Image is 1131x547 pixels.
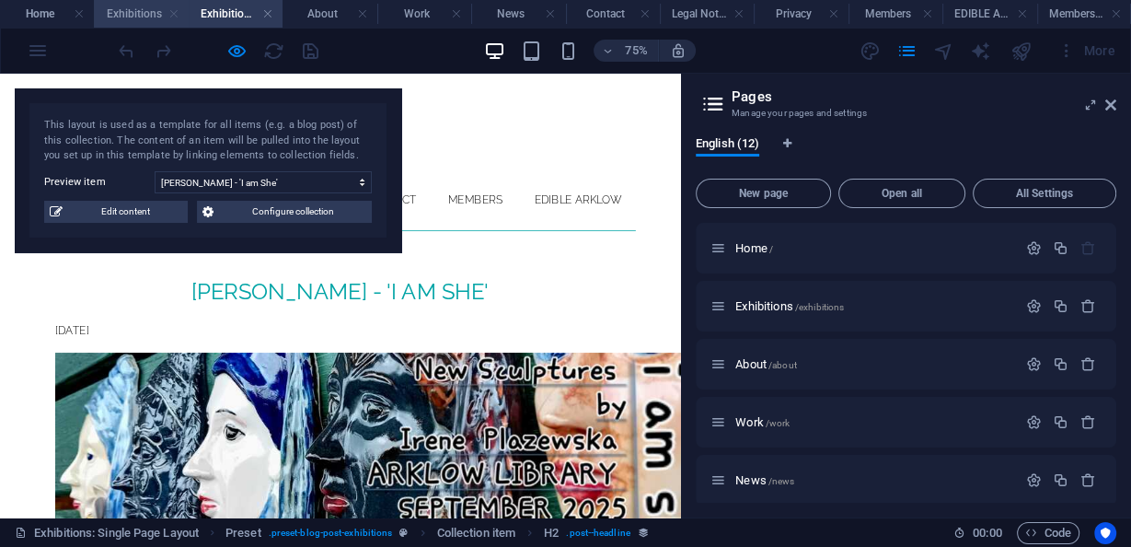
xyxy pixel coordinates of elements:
button: pages [895,40,917,62]
h4: Legal Notice [660,4,754,24]
div: Work/work [730,416,1017,428]
span: Click to open page [735,473,794,487]
div: This layout is used as a template for all items (e.g. a blog post) of this collection. The conten... [44,118,372,164]
div: About/about [730,358,1017,370]
button: Edit content [44,201,188,223]
button: Click here to leave preview mode and continue editing [225,40,248,62]
nav: breadcrumb [225,522,650,544]
button: Usercentrics [1094,522,1116,544]
span: Exhibitions [735,299,844,313]
i: This element is bound to a collection [638,527,650,539]
span: Code [1025,522,1071,544]
button: All Settings [973,179,1116,208]
span: Edit content [68,201,182,223]
span: New page [704,188,823,199]
span: . preset-blog-post-exhibitions [269,522,393,544]
div: Duplicate [1053,356,1068,372]
div: Duplicate [1053,472,1068,488]
h4: Exhibitions [94,4,188,24]
i: On resize automatically adjust zoom level to fit chosen device. [669,42,686,59]
h2: Pages [732,88,1116,105]
div: Duplicate [1053,298,1068,314]
span: /work [766,418,791,428]
span: /exhibitions [795,302,845,312]
a: Click to cancel selection. Double-click to open Pages [15,522,199,544]
div: Remove [1080,298,1096,314]
button: Open all [838,179,965,208]
h4: News [471,4,565,24]
div: Remove [1080,472,1096,488]
h4: Members [848,4,942,24]
i: Pages (Ctrl+Alt+S) [895,41,917,62]
i: This element is a customizable preset [399,528,408,538]
span: : [986,526,988,540]
span: /about [768,360,797,370]
h4: EDIBLE ARKLOW [942,4,1036,24]
div: Duplicate [1053,240,1068,256]
h4: About [283,4,376,24]
h4: Members: Single Page Layout [1037,4,1131,24]
h3: Manage your pages and settings [732,105,1079,122]
h4: Work [377,4,471,24]
span: 00 00 [973,522,1001,544]
div: Duplicate [1053,414,1068,430]
span: Click to open page [735,415,790,429]
div: Settings [1026,472,1042,488]
div: Remove [1080,356,1096,372]
div: Home/ [730,242,1017,254]
span: Click to select. Double-click to edit [437,522,515,544]
span: All Settings [981,188,1108,199]
span: /news [768,476,795,486]
h4: Contact [566,4,660,24]
span: / [769,244,773,254]
h4: Privacy [754,4,848,24]
div: Settings [1026,240,1042,256]
button: 75% [594,40,659,62]
span: English (12) [696,133,759,158]
span: . post--headline [566,522,629,544]
h4: Exhibitions: Single Page Layout [189,4,283,24]
div: Exhibitions/exhibitions [730,300,1017,312]
h6: 75% [621,40,651,62]
h6: Session time [953,522,1002,544]
div: Settings [1026,298,1042,314]
button: Code [1017,522,1079,544]
div: The startpage cannot be deleted [1080,240,1096,256]
span: About [735,357,797,371]
div: Settings [1026,414,1042,430]
span: Home [735,241,773,255]
label: Preview item [44,171,155,193]
span: Open all [847,188,957,199]
div: News/news [730,474,1017,486]
div: Remove [1080,414,1096,430]
div: Language Tabs [696,136,1116,171]
button: New page [696,179,831,208]
span: Configure collection [219,201,366,223]
button: Configure collection [197,201,372,223]
span: Click to select. Double-click to edit [225,522,261,544]
div: Settings [1026,356,1042,372]
span: Click to select. Double-click to edit [544,522,559,544]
